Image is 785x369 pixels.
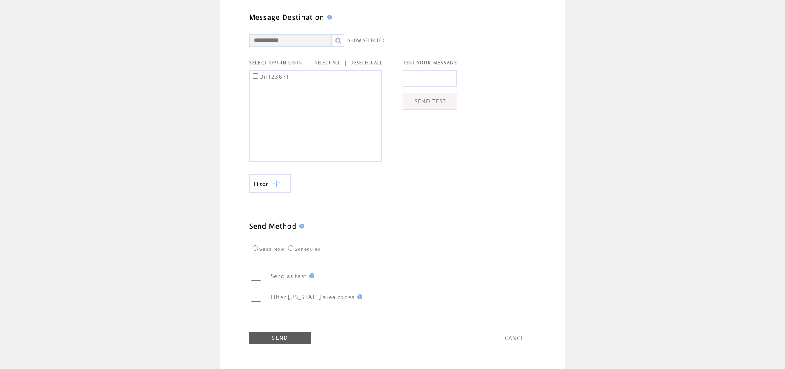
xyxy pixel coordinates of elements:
a: SEND [249,332,311,344]
label: Send Now [251,247,284,252]
span: Show filters [254,180,269,187]
span: Send Method [249,222,297,231]
label: Scheduled [286,247,321,252]
a: CANCEL [505,334,528,342]
a: SHOW SELECTED [348,38,385,43]
img: help.gif [355,294,362,299]
a: DESELECT ALL [351,60,382,65]
a: SELECT ALL [315,60,341,65]
a: SEND TEST [403,93,457,110]
span: Filter [US_STATE] area codes [271,293,355,301]
input: Scheduled [288,245,293,251]
input: Oil (2367) [253,73,258,79]
label: Oil (2367) [251,73,289,80]
span: Send as test [271,272,307,280]
span: Message Destination [249,13,325,22]
img: help.gif [297,224,304,229]
img: filters.png [273,175,280,193]
img: help.gif [307,273,314,278]
span: | [344,59,347,66]
a: Filter [249,174,291,193]
span: SELECT OPT-IN LISTS [249,60,302,65]
span: TEST YOUR MESSAGE [403,60,457,65]
input: Send Now [253,245,258,251]
img: help.gif [325,15,332,20]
